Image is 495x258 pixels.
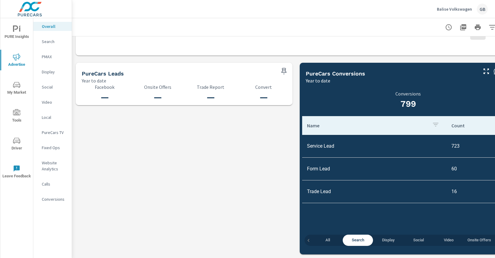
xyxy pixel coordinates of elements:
[33,158,72,173] div: Website Analytics
[481,66,491,76] button: Make Fullscreen
[467,237,491,244] span: Onsite Offers
[241,84,286,90] p: Convert
[457,21,469,33] button: "Export Report to PDF"
[33,67,72,76] div: Display
[33,37,72,46] div: Search
[42,99,67,105] p: Video
[316,237,339,244] span: All
[472,21,484,33] button: Print Report
[2,137,31,152] span: Driver
[42,69,67,75] p: Display
[82,84,127,90] p: Facebook
[2,165,31,180] span: Leave Feedback
[477,4,488,15] div: GB
[302,161,447,176] td: Form Lead
[82,70,124,77] h5: PureCars Leads
[33,98,72,107] div: Video
[0,18,33,186] div: nav menu
[302,184,447,199] td: Trade Lead
[42,84,67,90] p: Social
[241,92,286,102] h3: —
[42,54,67,60] p: PMAX
[42,129,67,136] p: PureCars TV
[42,39,67,45] p: Search
[188,92,233,102] h3: —
[33,195,72,204] div: Conversions
[82,77,106,84] p: Year to date
[42,145,67,151] p: Fixed Ops
[306,77,330,84] p: Year to date
[437,237,460,244] span: Video
[306,70,365,77] h5: PureCars Conversions
[307,122,427,129] p: Name
[302,138,447,154] td: Service Lead
[346,237,369,244] span: Search
[2,109,31,124] span: Tools
[135,84,180,90] p: Onsite Offers
[437,6,472,12] p: Balise Volkswagen
[42,181,67,187] p: Calls
[33,22,72,31] div: Overall
[135,92,180,102] h3: —
[33,52,72,61] div: PMAX
[407,237,430,244] span: Social
[33,82,72,92] div: Social
[279,66,289,76] span: Save this to your personalized report
[42,114,67,120] p: Local
[188,84,233,90] p: Trade Report
[33,128,72,137] div: PureCars TV
[42,23,67,29] p: Overall
[82,92,127,102] h3: —
[33,113,72,122] div: Local
[42,196,67,202] p: Conversions
[2,53,31,68] span: Advertise
[33,179,72,189] div: Calls
[33,143,72,152] div: Fixed Ops
[377,237,400,244] span: Display
[2,81,31,96] span: My Market
[451,122,495,129] p: Count
[42,160,67,172] p: Website Analytics
[2,25,31,40] span: PURE Insights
